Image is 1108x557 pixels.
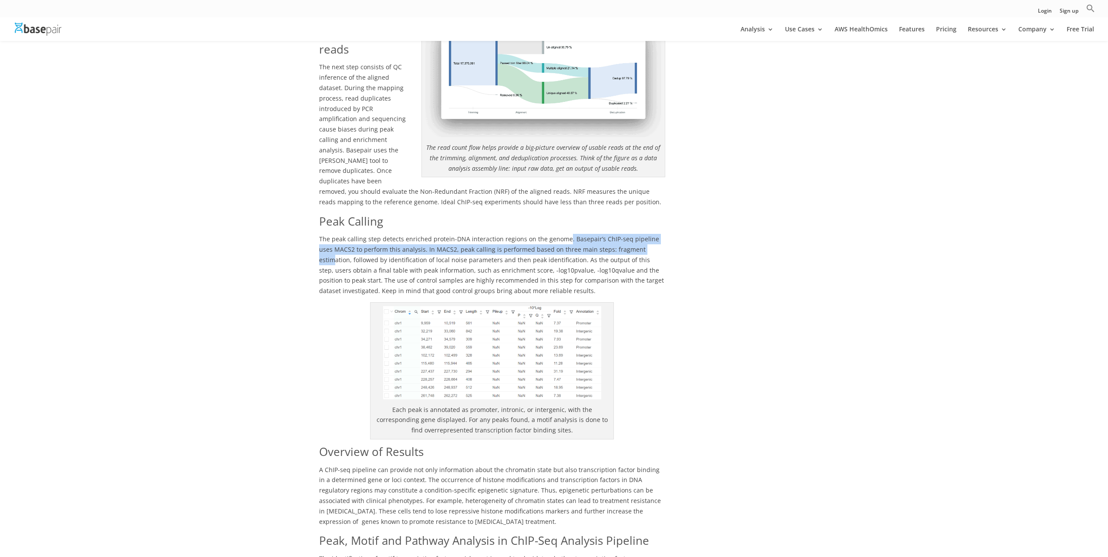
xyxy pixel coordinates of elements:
[899,26,925,41] a: Features
[1018,26,1055,41] a: Company
[785,26,823,41] a: Use Cases
[968,26,1007,41] a: Resources
[1086,4,1095,17] a: Search Icon Link
[15,23,61,35] img: Basepair
[319,213,383,229] span: Peak Calling
[319,63,661,206] span: The next step consists of QC inference of the aligned dataset. During the mapping process, read d...
[1067,26,1094,41] a: Free Trial
[835,26,888,41] a: AWS HealthOmics
[319,533,649,548] span: Peak, Motif and Pathway Analysis in ChIP-Seq Analysis Pipeline
[319,444,424,459] span: Overview of Results
[319,8,404,57] span: Quality check of the aligned reads
[936,26,956,41] a: Pricing
[319,466,661,526] span: A ChIP-seq pipeline can provide not only information about the chromatin state but also transcrip...
[941,494,1098,547] iframe: Drift Widget Chat Controller
[1038,8,1052,17] a: Login
[1086,4,1095,13] svg: Search
[383,306,601,399] img: ATAC-Seq Peak Table | Basepair
[426,143,660,172] em: The read count flow helps provide a big-picture overview of usable reads at the end of the trimmi...
[374,405,610,435] p: Each peak is annotated as promoter, intronic, or intergenic, with the corresponding gene displaye...
[1060,8,1078,17] a: Sign up
[741,26,774,41] a: Analysis
[319,235,664,295] span: The peak calling step detects enriched protein-DNA interaction regions on the genome. Basepair’s ...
